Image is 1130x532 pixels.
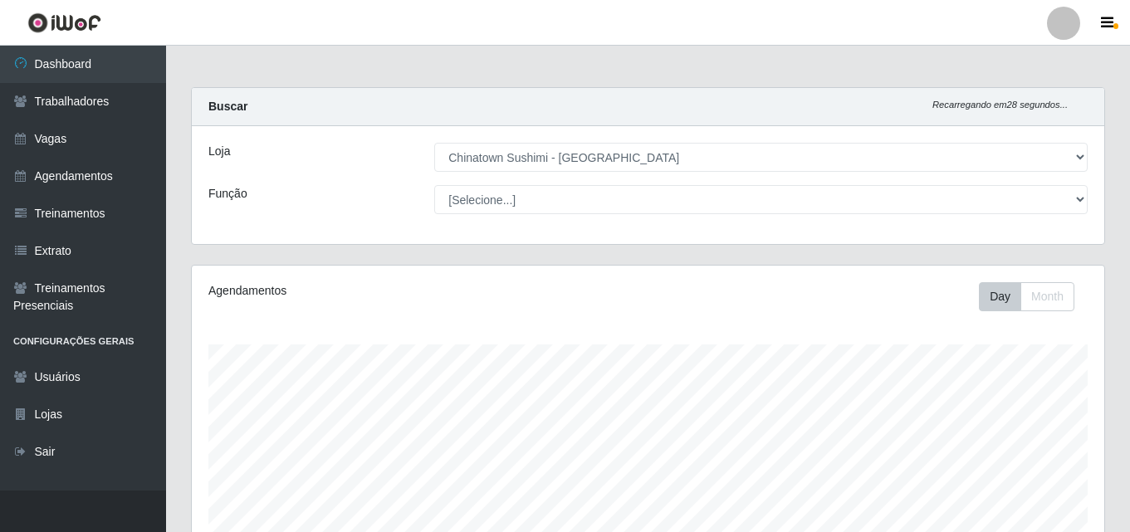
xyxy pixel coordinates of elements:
[979,282,1088,311] div: Toolbar with button groups
[979,282,1074,311] div: First group
[208,282,560,300] div: Agendamentos
[932,100,1068,110] i: Recarregando em 28 segundos...
[27,12,101,33] img: CoreUI Logo
[208,143,230,160] label: Loja
[208,100,247,113] strong: Buscar
[208,185,247,203] label: Função
[1020,282,1074,311] button: Month
[979,282,1021,311] button: Day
